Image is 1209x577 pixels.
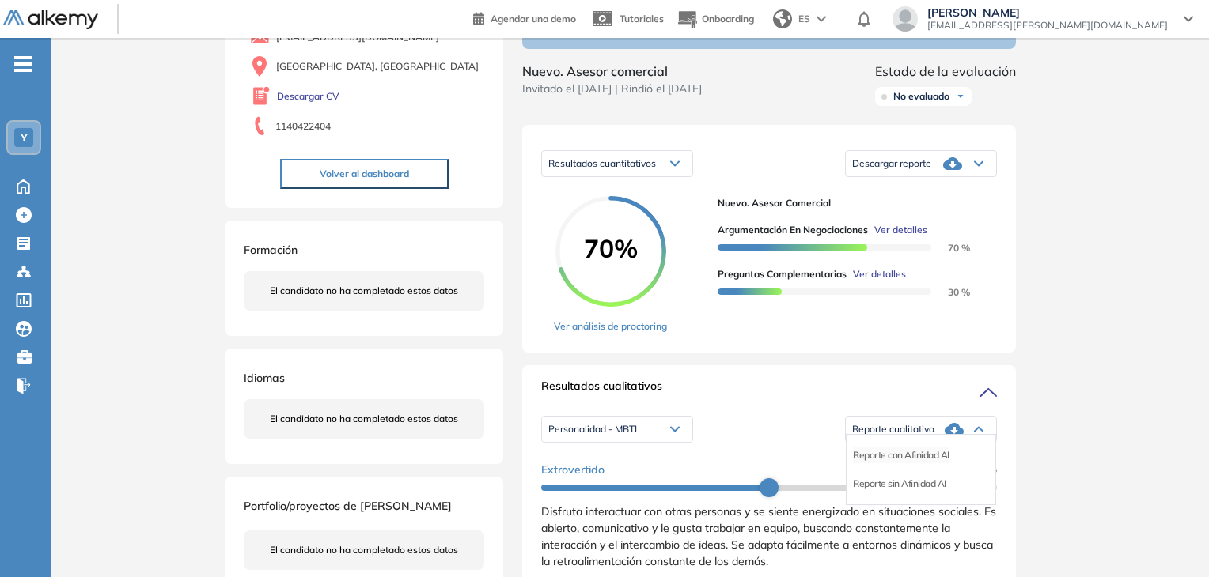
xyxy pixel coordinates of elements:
[868,223,927,237] button: Ver detalles
[853,267,906,281] span: Ver detalles
[817,16,826,22] img: arrow
[798,12,810,26] span: ES
[927,19,1168,32] span: [EMAIL_ADDRESS][PERSON_NAME][DOMAIN_NAME]
[718,196,984,210] span: Nuevo. Asesor comercial
[852,157,931,170] span: Descargar reporte
[929,286,970,298] span: 30 %
[21,131,28,144] span: Y
[554,319,667,334] a: Ver análisis de proctoring
[773,9,792,28] img: world
[275,119,331,134] span: 1140422404
[541,378,662,403] span: Resultados cualitativos
[473,8,576,27] a: Agendar una demo
[702,13,754,25] span: Onboarding
[927,6,1168,19] span: [PERSON_NAME]
[491,13,576,25] span: Agendar una demo
[244,499,452,513] span: Portfolio/proyectos de [PERSON_NAME]
[677,2,754,36] button: Onboarding
[522,81,702,97] span: Invitado el [DATE] | Rindió el [DATE]
[1130,501,1209,577] div: Widget de chat
[1130,501,1209,577] iframe: Chat Widget
[956,92,965,101] img: Ícono de flecha
[244,371,285,385] span: Idiomas
[276,59,479,74] span: [GEOGRAPHIC_DATA], [GEOGRAPHIC_DATA]
[522,62,702,81] span: Nuevo. Asesor comercial
[853,476,946,492] li: Reporte sin Afinidad AI
[718,267,847,281] span: Preguntas complementarias
[270,284,458,298] span: El candidato no ha completado estos datos
[280,159,449,189] button: Volver al dashboard
[548,423,637,436] span: Personalidad - MBTI
[270,412,458,426] span: El candidato no ha completado estos datos
[718,223,868,237] span: Argumentación en negociaciones
[929,242,970,254] span: 70 %
[3,10,98,30] img: Logo
[14,62,32,66] i: -
[874,223,927,237] span: Ver detalles
[244,243,298,257] span: Formación
[270,543,458,557] span: El candidato no ha completado estos datos
[875,62,1016,81] span: Estado de la evaluación
[277,89,339,104] a: Descargar CV
[541,462,604,478] span: Extrovertido
[548,157,656,169] span: Resultados cuantitativos
[852,423,934,436] span: Reporte cualitativo
[847,267,906,281] button: Ver detalles
[893,90,949,103] span: No evaluado
[541,504,996,568] span: Disfruta interactuar con otras personas y se siente energizado en situaciones sociales. Es abiert...
[555,236,666,261] span: 70%
[853,447,949,463] li: Reporte con Afinidad AI
[620,13,664,25] span: Tutoriales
